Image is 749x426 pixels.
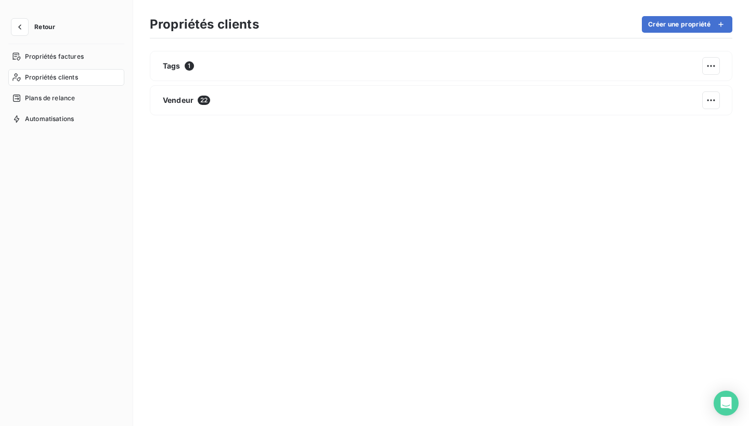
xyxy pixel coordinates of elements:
[25,94,75,103] span: Plans de relance
[8,48,124,65] a: Propriétés factures
[163,61,180,71] span: Tags
[198,96,210,105] span: 22
[34,24,55,30] span: Retour
[163,95,193,105] span: Vendeur
[150,15,259,34] h3: Propriétés clients
[25,73,78,82] span: Propriétés clients
[8,90,124,106] a: Plans de relance
[25,114,74,124] span: Automatisations
[8,111,124,127] a: Automatisations
[185,61,194,71] span: 1
[8,69,124,86] a: Propriétés clients
[714,391,739,416] div: Open Intercom Messenger
[8,19,63,35] button: Retour
[642,16,732,33] button: Créer une propriété
[25,52,84,61] span: Propriétés factures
